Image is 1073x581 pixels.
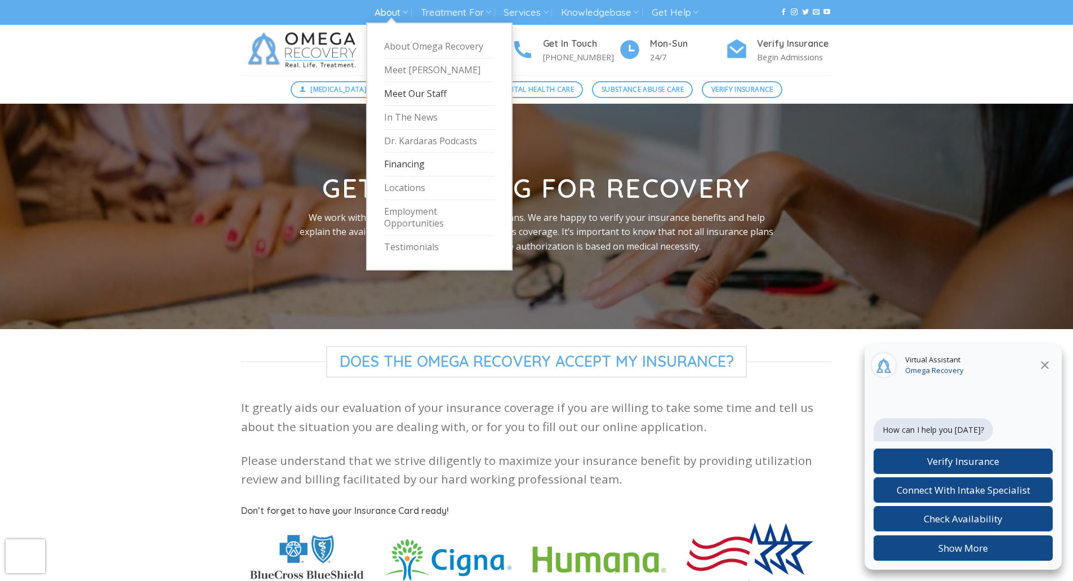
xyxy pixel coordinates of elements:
a: Verify Insurance Begin Admissions [725,37,832,64]
a: Get In Touch [PHONE_NUMBER] [511,37,618,64]
a: Knowledgebase [561,2,639,23]
a: In The News [384,106,495,130]
span: Verify Insurance [711,84,773,95]
h4: Verify Insurance [757,37,832,51]
a: Dr. Kardaras Podcasts [384,130,495,153]
a: Treatment For [421,2,491,23]
span: [MEDICAL_DATA] [310,84,367,95]
p: Begin Admissions [757,51,832,64]
p: [PHONE_NUMBER] [543,51,618,64]
p: 24/7 [650,51,725,64]
a: Testimonials [384,236,495,259]
h4: Mon-Sun [650,37,725,51]
a: About Omega Recovery [384,35,495,59]
a: Mental Health Care [490,81,583,98]
a: Substance Abuse Care [592,81,693,98]
h4: Get In Touch [543,37,618,51]
a: Meet [PERSON_NAME] [384,59,495,82]
strong: Get Financing for Recovery [322,172,750,205]
a: Meet Our Staff [384,82,495,106]
a: Get Help [652,2,698,23]
a: Financing [384,153,495,176]
a: Services [504,2,548,23]
img: Omega Recovery [241,25,368,76]
p: Please understand that we strive diligently to maximize your insurance benefit by providing utili... [241,451,832,489]
a: Follow on YouTube [823,8,830,16]
a: Follow on Twitter [802,8,809,16]
a: Verify Insurance [702,81,782,98]
h5: Don’t forget to have your Insurance Card ready! [241,504,832,518]
span: Does The Omega Recovery Accept My Insurance? [326,346,747,378]
a: Follow on Instagram [791,8,798,16]
a: Follow on Facebook [780,8,787,16]
span: Mental Health Care [500,84,574,95]
a: About [375,2,408,23]
p: It greatly aids our evaluation of your insurance coverage if you are willing to take some time an... [241,398,832,436]
a: Locations [384,176,495,200]
a: Employment Opportunities [384,200,495,236]
p: We work with a variety of different insurance plans. We are happy to verify your insurance benefi... [293,210,780,254]
span: Substance Abuse Care [602,84,684,95]
a: Send us an email [813,8,820,16]
a: [MEDICAL_DATA] [291,81,376,98]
